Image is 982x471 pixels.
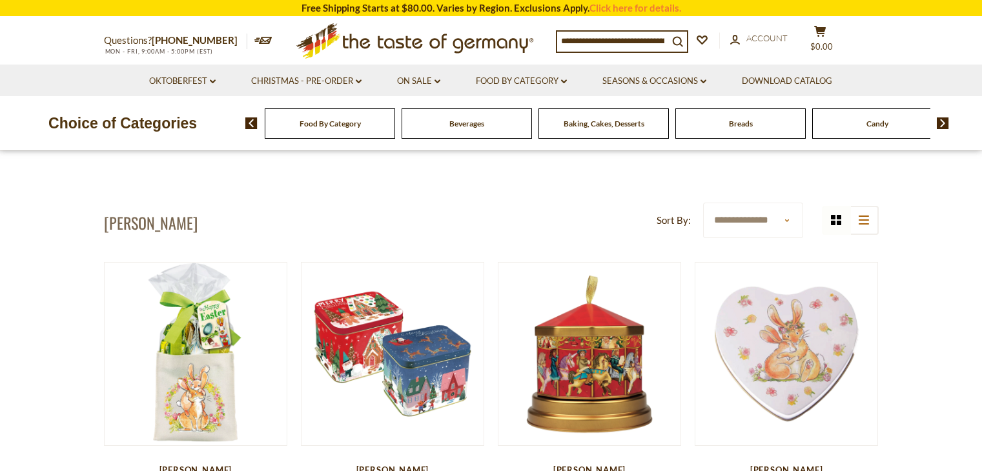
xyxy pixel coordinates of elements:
a: Click here for details. [589,2,681,14]
img: previous arrow [245,117,258,129]
img: next arrow [937,117,949,129]
a: Download Catalog [742,74,832,88]
span: MON - FRI, 9:00AM - 5:00PM (EST) [104,48,214,55]
img: Windel [105,263,287,445]
p: Questions? [104,32,247,49]
span: $0.00 [810,41,833,52]
img: Windel [302,263,484,445]
img: Windel [695,263,878,445]
a: Account [730,32,788,46]
a: Food By Category [476,74,567,88]
a: Beverages [449,119,484,128]
a: Christmas - PRE-ORDER [251,74,362,88]
span: Account [746,33,788,43]
a: [PHONE_NUMBER] [152,34,238,46]
a: Candy [866,119,888,128]
a: Baking, Cakes, Desserts [564,119,644,128]
a: Food By Category [300,119,361,128]
button: $0.00 [801,25,840,57]
img: Windel [498,263,681,445]
label: Sort By: [657,212,691,228]
a: Oktoberfest [149,74,216,88]
a: On Sale [397,74,440,88]
h1: [PERSON_NAME] [104,213,198,232]
a: Breads [729,119,753,128]
a: Seasons & Occasions [602,74,706,88]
